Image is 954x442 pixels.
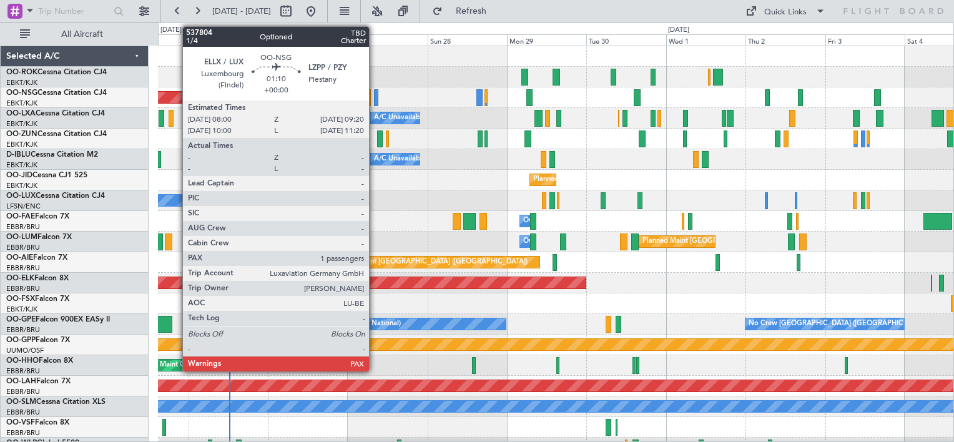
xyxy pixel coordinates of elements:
a: EBBR/BRU [6,408,40,417]
a: OO-AIEFalcon 7X [6,254,67,262]
a: EBBR/BRU [6,243,40,252]
a: OO-LAHFalcon 7X [6,378,71,385]
div: Unplanned Maint Amsterdam (Schiphol) [222,253,348,272]
div: Quick Links [764,6,807,19]
a: EBBR/BRU [6,263,40,273]
a: OO-ZUNCessna Citation CJ4 [6,130,107,138]
span: OO-GPE [6,316,36,323]
button: Refresh [426,1,501,21]
div: Planned Maint Geneva (Cointrin) [132,356,235,375]
span: OO-FSX [6,295,35,303]
div: Wed 1 [666,34,745,46]
input: Trip Number [38,2,110,21]
a: OO-JIDCessna CJ1 525 [6,172,87,179]
div: A/C Unavailable [GEOGRAPHIC_DATA] ([GEOGRAPHIC_DATA] National) [295,150,527,169]
div: A/C Unavailable [374,109,426,127]
a: OO-ROKCessna Citation CJ4 [6,69,107,76]
a: EBKT/KJK [6,140,37,149]
span: OO-LXA [6,110,36,117]
div: A/C Unavailable [GEOGRAPHIC_DATA] ([GEOGRAPHIC_DATA] National) [295,109,527,127]
a: EBKT/KJK [6,78,37,87]
span: OO-GPP [6,336,36,344]
span: OO-SLM [6,398,36,406]
div: Sat 27 [348,34,427,46]
a: OO-LXACessna Citation CJ4 [6,110,105,117]
a: EBKT/KJK [6,305,37,314]
a: OO-ELKFalcon 8X [6,275,69,282]
span: OO-LUX [6,192,36,200]
div: Fri 26 [268,34,348,46]
a: EBKT/KJK [6,119,37,129]
a: D-IBLUCessna Citation M2 [6,151,98,159]
a: EBBR/BRU [6,387,40,396]
span: OO-AIE [6,254,33,262]
a: EBKT/KJK [6,181,37,190]
a: EBBR/BRU [6,366,40,376]
a: OO-HHOFalcon 8X [6,357,73,365]
a: EBBR/BRU [6,428,40,438]
div: Planned Maint Kortrijk-[GEOGRAPHIC_DATA] [533,170,679,189]
div: Tue 30 [586,34,666,46]
a: UUMO/OSF [6,346,44,355]
span: Refresh [445,7,498,16]
div: Owner Melsbroek Air Base [523,212,608,230]
a: EBBR/BRU [6,222,40,232]
span: OO-VSF [6,419,35,426]
button: All Aircraft [14,24,135,44]
a: EBKT/KJK [6,99,37,108]
a: OO-FSXFalcon 7X [6,295,69,303]
span: OO-JID [6,172,32,179]
div: Planned Maint Nice ([GEOGRAPHIC_DATA]) [215,150,354,169]
div: Thu 2 [745,34,825,46]
span: OO-ZUN [6,130,37,138]
a: OO-SLMCessna Citation XLS [6,398,106,406]
a: OO-LUMFalcon 7X [6,233,72,241]
div: Mon 29 [507,34,586,46]
a: EBKT/KJK [6,160,37,170]
span: OO-LUM [6,233,37,241]
a: OO-NSGCessna Citation CJ4 [6,89,107,97]
div: Sun 28 [428,34,507,46]
div: Planned Maint [GEOGRAPHIC_DATA] ([GEOGRAPHIC_DATA] National) [642,232,868,251]
a: EBBR/BRU [6,325,40,335]
a: LFSN/ENC [6,202,41,211]
div: A/C Unavailable [GEOGRAPHIC_DATA]-[GEOGRAPHIC_DATA] [374,150,573,169]
div: [DATE] [160,25,182,36]
div: Planned Maint Kortrijk-[GEOGRAPHIC_DATA] [295,294,440,313]
div: [DATE] [668,25,689,36]
a: OO-VSFFalcon 8X [6,419,69,426]
span: OO-NSG [6,89,37,97]
span: OO-ELK [6,275,34,282]
div: Thu 25 [189,34,268,46]
a: OO-GPPFalcon 7X [6,336,70,344]
span: [DATE] - [DATE] [212,6,271,17]
span: OO-HHO [6,357,39,365]
span: OO-ROK [6,69,37,76]
div: Planned Maint [GEOGRAPHIC_DATA] ([GEOGRAPHIC_DATA]) [331,253,528,272]
div: Owner Melsbroek Air Base [523,232,608,251]
span: OO-FAE [6,213,35,220]
span: OO-LAH [6,378,36,385]
div: Fri 3 [825,34,905,46]
div: Planned Maint Kortrijk-[GEOGRAPHIC_DATA] [308,67,453,86]
a: OO-FAEFalcon 7X [6,213,69,220]
a: OO-GPEFalcon 900EX EASy II [6,316,110,323]
a: OO-LUXCessna Citation CJ4 [6,192,105,200]
span: All Aircraft [32,30,132,39]
a: EBBR/BRU [6,284,40,293]
div: No Crew [GEOGRAPHIC_DATA] ([GEOGRAPHIC_DATA] National) [192,315,401,333]
button: Quick Links [739,1,832,21]
span: D-IBLU [6,151,31,159]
